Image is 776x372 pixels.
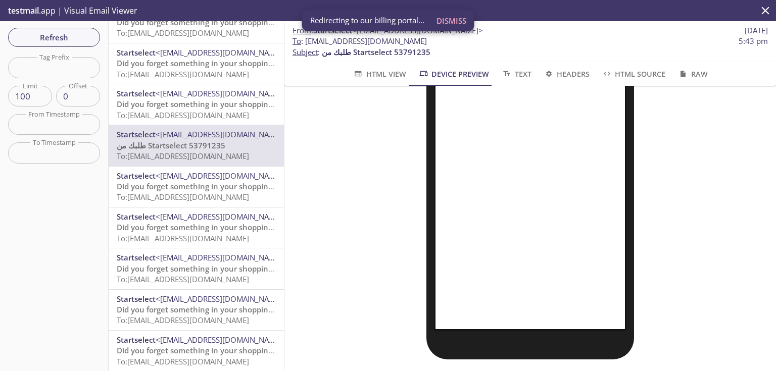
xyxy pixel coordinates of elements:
[117,17,292,27] span: Did you forget something in your shopping cart?
[117,69,249,79] span: To: [EMAIL_ADDRESS][DOMAIN_NAME]
[117,192,249,202] span: To: [EMAIL_ADDRESS][DOMAIN_NAME]
[117,345,292,355] span: Did you forget something in your shopping cart?
[109,125,284,166] div: Startselect<[EMAIL_ADDRESS][DOMAIN_NAME]>طلبك من Startselect 53791235To:[EMAIL_ADDRESS][DOMAIN_NAME]
[156,211,286,222] span: <[EMAIL_ADDRESS][DOMAIN_NAME]>
[109,2,284,42] div: Startselect<[EMAIL_ADDRESS][DOMAIN_NAME]>Did you forget something in your shopping cart?To:[EMAIL...
[109,167,284,207] div: Startselect<[EMAIL_ADDRESS][DOMAIN_NAME]>Did you forget something in your shopping cart?To:[EMAIL...
[156,47,286,58] span: <[EMAIL_ADDRESS][DOMAIN_NAME]>
[117,315,249,325] span: To: [EMAIL_ADDRESS][DOMAIN_NAME]
[117,110,249,120] span: To: [EMAIL_ADDRESS][DOMAIN_NAME]
[293,36,301,46] span: To
[117,47,156,58] span: Startselect
[117,28,249,38] span: To: [EMAIL_ADDRESS][DOMAIN_NAME]
[109,331,284,371] div: Startselect<[EMAIL_ADDRESS][DOMAIN_NAME]>Did you forget something in your shopping cart?To:[EMAIL...
[117,304,292,314] span: Did you forget something in your shopping cart?
[117,211,156,222] span: Startselect
[156,252,286,262] span: <[EMAIL_ADDRESS][DOMAIN_NAME]>
[117,88,156,98] span: Startselect
[544,68,590,80] span: Headers
[437,14,466,27] span: Dismiss
[117,181,292,191] span: Did you forget something in your shopping cart?
[501,68,531,80] span: Text
[156,294,286,304] span: <[EMAIL_ADDRESS][DOMAIN_NAME]>
[117,171,156,181] span: Startselect
[109,248,284,289] div: Startselect<[EMAIL_ADDRESS][DOMAIN_NAME]>Did you forget something in your shopping cart?To:[EMAIL...
[109,84,284,125] div: Startselect<[EMAIL_ADDRESS][DOMAIN_NAME]>Did you forget something in your shopping cart?To:[EMAIL...
[109,43,284,84] div: Startselect<[EMAIL_ADDRESS][DOMAIN_NAME]>Did you forget something in your shopping cart?To:[EMAIL...
[117,222,292,232] span: Did you forget something in your shopping cart?
[353,68,406,80] span: HTML View
[293,25,311,35] span: From
[739,36,768,46] span: 5:43 pm
[117,140,225,150] span: طلبك من Startselect 53791235
[156,171,286,181] span: <[EMAIL_ADDRESS][DOMAIN_NAME]>
[117,58,292,68] span: Did you forget something in your shopping cart?
[117,274,249,284] span: To: [EMAIL_ADDRESS][DOMAIN_NAME]
[117,356,249,366] span: To: [EMAIL_ADDRESS][DOMAIN_NAME]
[293,36,427,46] span: : [EMAIL_ADDRESS][DOMAIN_NAME]
[745,25,768,36] span: [DATE]
[117,252,156,262] span: Startselect
[109,290,284,330] div: Startselect<[EMAIL_ADDRESS][DOMAIN_NAME]>Did you forget something in your shopping cart?To:[EMAIL...
[117,151,249,161] span: To: [EMAIL_ADDRESS][DOMAIN_NAME]
[117,294,156,304] span: Startselect
[117,263,292,274] span: Did you forget something in your shopping cart?
[293,25,483,36] span: :
[418,68,489,80] span: Device Preview
[117,129,156,139] span: Startselect
[8,28,100,47] button: Refresh
[293,36,768,58] p: :
[156,335,286,345] span: <[EMAIL_ADDRESS][DOMAIN_NAME]>
[156,129,286,139] span: <[EMAIL_ADDRESS][DOMAIN_NAME]>
[293,47,318,57] span: Subject
[322,47,430,57] span: طلبك من Startselect 53791235
[156,88,286,98] span: <[EMAIL_ADDRESS][DOMAIN_NAME]>
[602,68,665,80] span: HTML Source
[117,99,292,109] span: Did you forget something in your shopping cart?
[109,207,284,248] div: Startselect<[EMAIL_ADDRESS][DOMAIN_NAME]>Did you forget something in your shopping cart?To:[EMAIL...
[16,31,92,44] span: Refresh
[117,233,249,243] span: To: [EMAIL_ADDRESS][DOMAIN_NAME]
[677,68,707,80] span: Raw
[117,335,156,345] span: Startselect
[310,15,424,26] span: Redirecting to our billing portal...
[8,5,39,16] span: testmail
